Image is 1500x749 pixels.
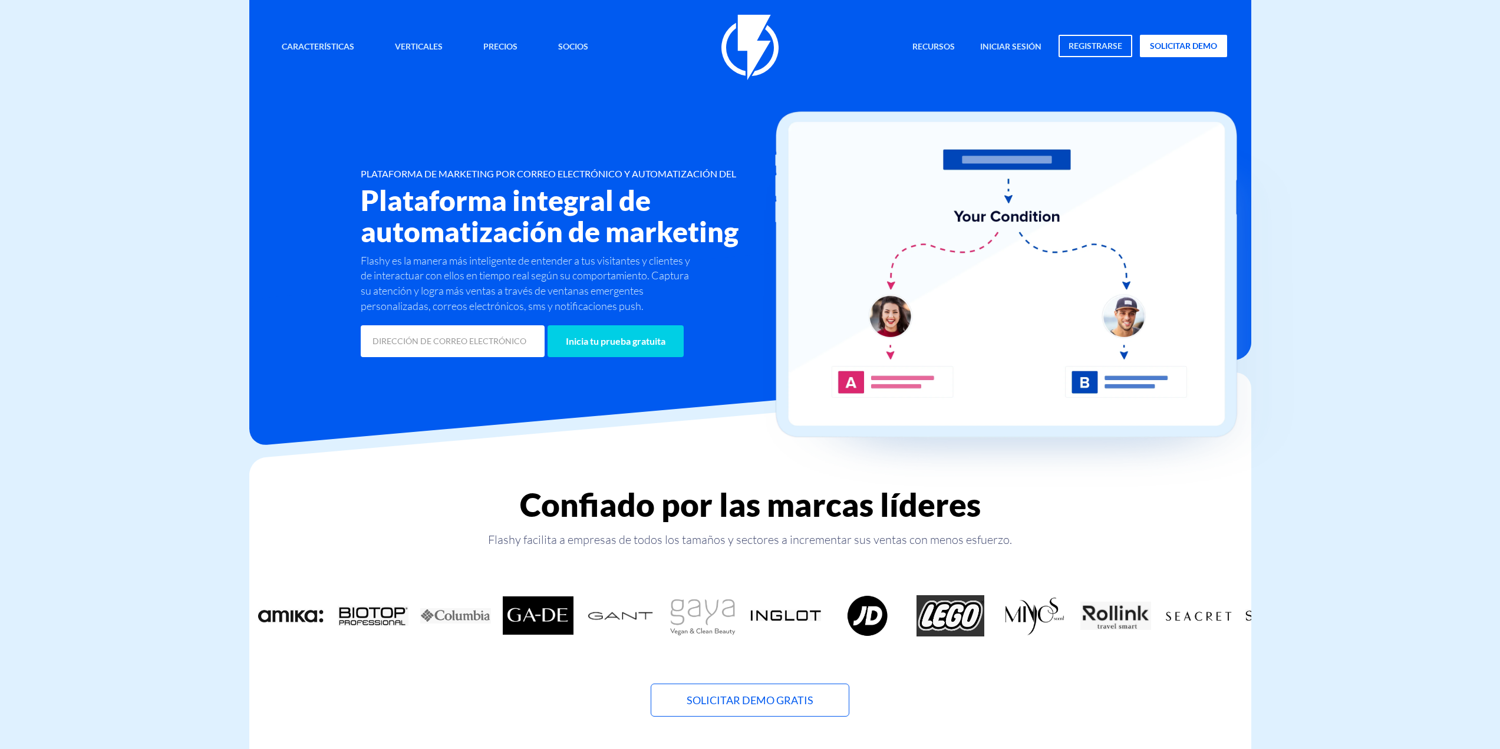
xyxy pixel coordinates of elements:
h2: Plataforma integral de automatización de marketing [361,185,820,248]
a: Verticales [386,35,451,60]
a: solicitar demo [1140,35,1227,57]
h1: PLATAFORMA DE MARKETING POR CORREO ELECTRÓNICO Y AUTOMATIZACIÓN DEL [361,169,820,179]
p: Flashy facilita a empresas de todos los tamaños y sectores a incrementar sus ventas con menos esf... [249,532,1251,548]
a: Precios [474,35,526,60]
a: registrarse [1059,35,1132,57]
a: Solicitar Demo Gratis [651,684,849,717]
input: Inicia tu prueba gratuita [548,325,684,357]
p: Flashy es la manera más inteligente de entender a tus visitantes y clientes y de interactuar con ... [361,253,701,314]
h2: Confiado por las marcas líderes [249,487,1251,523]
a: Recursos [904,35,964,60]
a: Socios [549,35,597,60]
input: DIRECCIÓN DE CORREO ELECTRÓNICO [361,325,545,357]
a: iniciar sesión [971,35,1050,60]
a: Características [273,35,363,60]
